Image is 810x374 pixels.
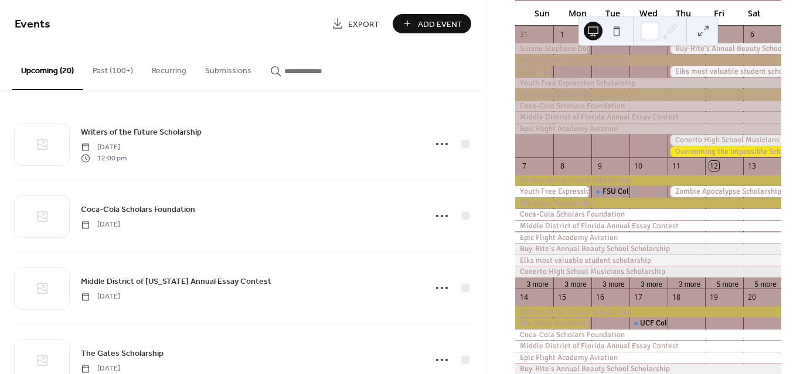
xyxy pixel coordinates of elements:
span: [DATE] [81,142,127,153]
div: 14 [519,293,529,303]
div: 10 [633,161,643,171]
div: Overcoming the Impossible Scholarship [668,146,781,157]
div: Epic Flight Academy Aviation [515,232,781,243]
div: Coca-Cola Scholars Foundation [515,101,781,111]
div: 16 [595,293,605,303]
button: 3 more [636,278,668,289]
span: Add Event [418,18,462,30]
button: Recurring [142,47,196,89]
div: Wed [631,1,666,25]
a: The Gates Scholarship [81,346,164,360]
div: Buy-Rite's Annual Beauty School Scholarship [515,363,781,374]
a: Coca-Cola Scholars Foundation [81,203,195,216]
button: 5 more [750,278,781,289]
div: Zombie Apocalypse Scholarship [668,186,781,197]
button: Past (100+) [83,47,142,89]
div: Mon [560,1,595,25]
span: Coca-Cola Scholars Foundation [81,204,195,216]
div: Sun [525,1,560,25]
div: Middle District of Florida Annual Essay Contest [515,112,781,122]
button: Upcoming (20) [12,47,83,90]
span: The Gates Scholarship [81,348,164,360]
span: [DATE] [81,363,120,374]
div: 15 [557,293,567,303]
div: Sat [737,1,772,25]
a: Middle District of [US_STATE] Annual Essay Contest [81,275,271,288]
div: Buy-Rite's Annual Beauty School Scholarship [515,243,781,254]
div: 6 [747,29,757,39]
div: Fri [701,1,736,25]
span: Writers of the Future Scholarship [81,126,202,139]
button: Submissions [196,47,261,89]
div: 11 [671,161,681,171]
div: Thu [666,1,701,25]
div: Epic Flight Academy Aviation [515,352,781,363]
div: The Gates Scholarship [515,89,781,99]
div: FSU College Application Workshop [591,186,629,197]
span: [DATE] [81,219,120,230]
button: 5 more [712,278,744,289]
a: Export [323,14,388,33]
div: 18 [671,293,681,303]
a: Writers of the Future Scholarship [81,125,202,139]
div: Middle District of Florida Annual Essay Contest [515,221,781,231]
div: Coca-Cola Scholars Foundation [515,209,781,219]
div: The Gates Scholarship [515,198,781,208]
span: [DATE] [81,291,120,302]
button: 3 more [598,278,629,289]
div: Epic Flight Academy Aviation [515,123,781,134]
div: Buy-Rite's Annual Beauty School Scholarship [668,43,781,54]
button: Add Event [393,14,471,33]
div: UCF College Application Workshop [629,318,668,328]
div: Sloane Stephens Doc & Glo Scholarship [515,43,591,54]
div: Writers of the Future Scholarship [515,307,781,317]
span: Events [15,13,50,36]
div: 20 [747,293,757,303]
button: 3 more [560,278,591,289]
div: Middle District of Florida Annual Essay Contest [515,341,781,351]
div: Youth Free Expression Scholarship [515,186,591,197]
div: 7 [519,161,529,171]
div: Coca-Cola Scholars Foundation [515,330,781,340]
div: Elks most valuable student scholarship [515,255,781,266]
span: Export [348,18,379,30]
div: Youth Free Expression Scholarship [515,78,781,88]
div: 1 [557,29,567,39]
div: 12 [709,161,719,171]
div: UCF College Application Workshop [640,318,757,328]
div: Conerto High School Musicians Scholarship [668,135,781,145]
div: 19 [709,293,719,303]
div: 13 [747,161,757,171]
div: Writers of the Future Scholarship [515,175,781,186]
div: Elks most valuable student scholarship [668,66,781,77]
div: 31 [519,29,529,39]
div: Tue [595,1,631,25]
span: Middle District of [US_STATE] Annual Essay Contest [81,276,271,288]
div: Cooking Up Joy Scholarship [515,66,553,77]
div: FSU College Application Workshop [603,186,719,197]
div: 17 [633,293,643,303]
span: 12:00 pm [81,153,127,163]
div: Writers of the Future Scholarship [515,55,781,66]
button: 3 more [522,278,553,289]
div: Conerto High School Musicians Scholarship [515,266,781,277]
div: 8 [557,161,567,171]
div: The Gates Scholarship [515,318,591,328]
button: 3 more [674,278,706,289]
div: 9 [595,161,605,171]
